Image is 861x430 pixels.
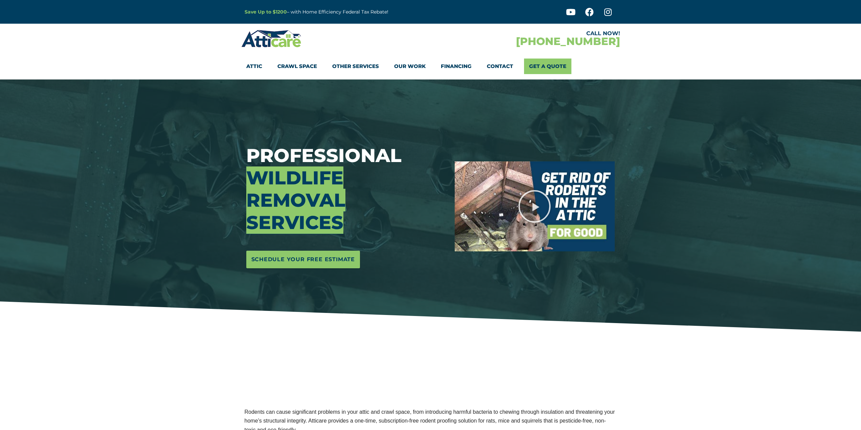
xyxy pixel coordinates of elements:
div: Play Video [518,189,551,223]
p: – with Home Efficiency Federal Tax Rebate! [245,8,464,16]
a: Crawl Space [277,59,317,74]
a: Attic [246,59,262,74]
a: Contact [487,59,513,74]
h3: Professional [246,144,445,234]
a: Save Up to $1200 [245,9,287,15]
a: Schedule Your Free Estimate [246,251,360,268]
nav: Menu [246,59,615,74]
span: Wildlife Removal Services [246,166,345,234]
div: CALL NOW! [431,31,620,36]
span: Schedule Your Free Estimate [251,254,355,265]
a: Our Work [394,59,426,74]
a: Financing [441,59,472,74]
a: Other Services [332,59,379,74]
a: Get A Quote [524,59,571,74]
